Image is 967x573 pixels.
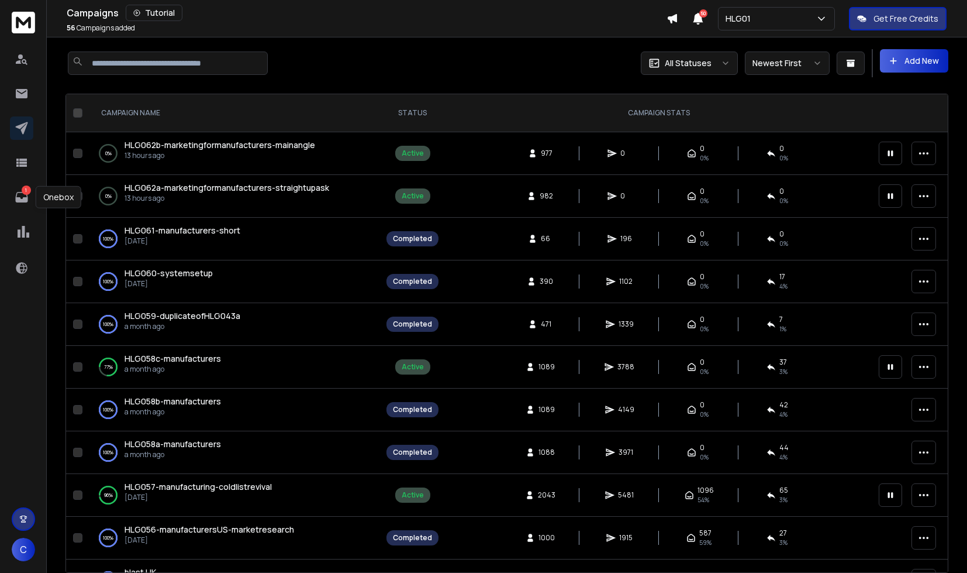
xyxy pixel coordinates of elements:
div: Active [402,149,424,158]
span: 0 [620,191,632,201]
span: 56 [67,23,75,33]
p: 0 % [105,190,112,202]
div: Completed [393,320,432,329]
span: 0 [700,400,704,410]
a: HLG061-manufacturers-short [125,225,240,236]
span: 0% [700,452,709,462]
span: 0% [700,282,709,291]
span: 0 [779,229,784,239]
p: 100 % [103,233,113,245]
button: C [12,538,35,561]
span: 3788 [617,362,634,372]
span: 1102 [619,277,633,286]
span: 27 [779,529,787,538]
span: HLG058b-manufacturers [125,396,221,407]
a: HLG058c-manufacturers [125,353,221,365]
span: 587 [699,529,712,538]
span: 0% [779,196,788,205]
div: Active [402,191,424,201]
span: 0% [700,153,709,163]
span: 982 [540,191,553,201]
div: Campaigns [67,5,666,21]
span: 0 [779,144,784,153]
span: 4149 [618,405,634,414]
p: a month ago [125,407,221,417]
span: 0 [700,358,704,367]
span: 0 [700,229,704,239]
span: 1915 [619,533,633,543]
p: 1 [22,186,31,195]
th: STATUS [379,94,445,132]
span: 2043 [538,490,555,500]
span: 0% [700,367,709,376]
div: Active [402,362,424,372]
span: 66 [541,234,552,243]
span: 5481 [618,490,634,500]
span: 0% [700,196,709,205]
p: Get Free Credits [873,13,938,25]
td: 96%HLG057-manufacturing-coldlistrevival[DATE] [87,474,379,517]
a: HLG060-systemsetup [125,267,213,279]
span: 0% [700,324,709,334]
span: HLG059-duplicateofHLG043a [125,310,240,321]
span: 1088 [538,448,555,457]
th: CAMPAIGN STATS [445,94,872,132]
span: 0 [700,144,704,153]
p: a month ago [125,450,221,459]
td: 0%HLG062b-marketingformanufacturers-mainangle13 hours ago [87,132,379,175]
a: HLG056-manufacturersUS-marketresearch [125,524,294,536]
td: 100%HLG059-duplicateofHLG043aa month ago [87,303,379,346]
button: Tutorial [126,5,182,21]
button: Add New [880,49,948,73]
span: 1339 [619,320,634,329]
span: 50 [699,9,707,18]
p: a month ago [125,365,221,374]
span: 390 [540,277,553,286]
span: 42 [779,400,788,410]
a: HLG057-manufacturing-coldlistrevival [125,481,272,493]
div: Completed [393,277,432,286]
p: 100 % [103,404,113,416]
span: 3971 [619,448,633,457]
span: 4 % [779,452,788,462]
p: [DATE] [125,279,213,289]
span: 44 [779,443,789,452]
span: 0 [700,315,704,324]
span: 0 [700,187,704,196]
td: 100%HLG061-manufacturers-short[DATE] [87,218,379,260]
span: 1096 [697,486,714,495]
div: Completed [393,448,432,457]
span: 7 [779,315,783,324]
td: 100%HLG058a-manufacturersa month ago [87,431,379,474]
span: 1 % [779,324,786,334]
p: 100 % [103,532,113,544]
div: Onebox [36,186,81,208]
p: 77 % [104,361,113,373]
a: HLG059-duplicateofHLG043a [125,310,240,322]
span: 977 [541,149,552,158]
span: 3 % [779,367,788,376]
div: Completed [393,234,432,243]
span: 1089 [538,405,555,414]
td: 77%HLG058c-manufacturersa month ago [87,346,379,389]
span: 196 [620,234,632,243]
p: HLG01 [726,13,755,25]
a: HLG062b-marketingformanufacturers-mainangle [125,139,315,151]
p: 0 % [105,147,112,159]
td: 100%HLG058b-manufacturersa month ago [87,389,379,431]
span: HLG062b-marketingformanufacturers-mainangle [125,139,315,150]
button: Get Free Credits [849,7,947,30]
p: All Statuses [665,57,712,69]
p: 100 % [103,276,113,287]
a: HLG058b-manufacturers [125,396,221,407]
p: 13 hours ago [125,194,329,203]
p: [DATE] [125,236,240,246]
td: 100%HLG056-manufacturersUS-marketresearch[DATE] [87,517,379,560]
span: 4 % [779,282,788,291]
a: HLG058a-manufacturers [125,438,221,450]
span: 3 % [779,495,788,505]
span: HLG058a-manufacturers [125,438,221,450]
